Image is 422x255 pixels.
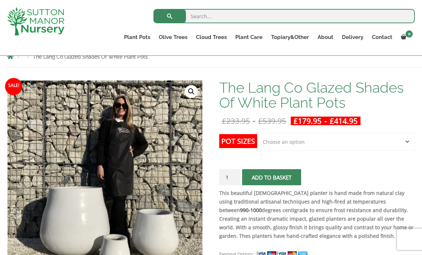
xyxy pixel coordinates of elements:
a: Delivery [338,32,368,42]
span: £ [222,116,226,126]
span: Sale! [5,78,22,95]
input: Product quantity [219,169,241,185]
span: 0 [406,30,413,38]
del: - [219,117,289,125]
a: Topiary&Other [267,32,313,42]
a: Cloud Trees [192,32,231,42]
img: logo [7,7,64,35]
span: £ [330,116,334,126]
ins: - [291,117,360,125]
bdi: 414.95 [330,116,358,126]
nav: Breadcrumbs [7,54,415,59]
span: The Lang Co Glazed Shades Of White Plant Pots [33,54,148,60]
a: Plant Pots [120,32,154,42]
a: About [313,32,338,42]
bdi: 233.95 [222,116,250,126]
strong: This beautiful [DEMOGRAPHIC_DATA] planter is hand made from natural clay using traditional artisa... [219,190,413,239]
label: Pot Sizes [219,134,257,148]
a: View full-screen image gallery [185,85,198,98]
a: Olive Trees [154,32,192,42]
input: Search... [153,9,415,23]
bdi: 179.95 [294,116,322,126]
h1: The Lang Co Glazed Shades Of White Plant Pots [219,80,415,110]
bdi: 539.95 [258,116,286,126]
span: £ [258,116,262,126]
span: £ [294,116,298,126]
button: Add to basket [242,169,301,185]
a: 990-1000 [240,207,262,214]
a: Plant Care [231,32,267,42]
a: 0 [397,32,415,42]
a: Contact [368,32,397,42]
